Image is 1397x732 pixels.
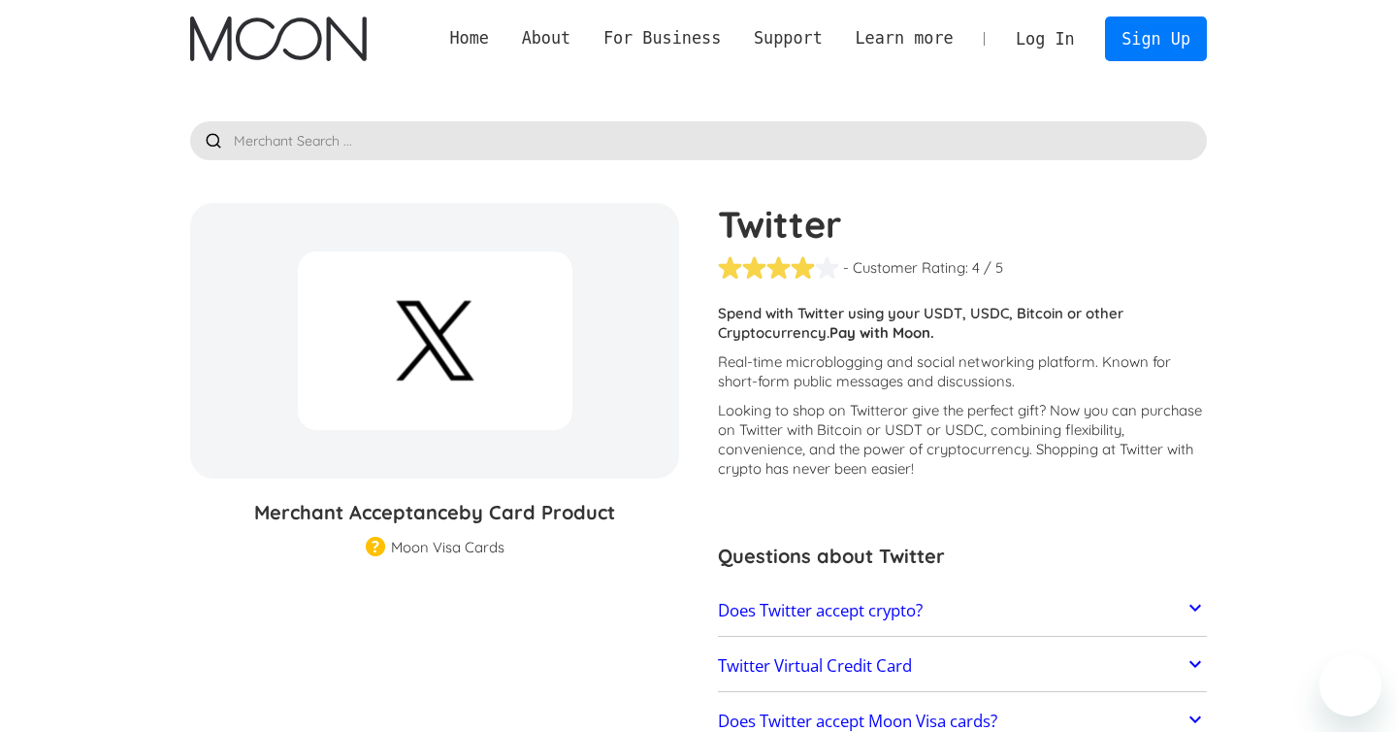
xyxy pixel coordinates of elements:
a: Log In [999,17,1090,60]
a: Home [434,26,505,50]
div: For Business [587,26,737,50]
h2: Does Twitter accept Moon Visa cards? [718,712,997,731]
h2: Does Twitter accept crypto? [718,601,923,620]
span: or give the perfect gift [893,401,1039,419]
div: Learn more [855,26,953,50]
h3: Questions about Twitter [718,542,1207,571]
div: - Customer Rating: [843,258,968,278]
div: 4 [972,258,980,278]
div: For Business [603,26,721,50]
div: Support [737,26,838,50]
h2: Twitter Virtual Credit Card [718,656,912,676]
div: About [505,26,587,50]
h3: Merchant Acceptance [190,498,679,527]
p: Looking to shop on Twitter ? Now you can purchase on Twitter with Bitcoin or USDT or USDC, combin... [718,401,1207,479]
iframe: Button to launch messaging window [1319,654,1381,716]
div: / 5 [984,258,1003,278]
a: home [190,17,366,61]
span: by Card Product [459,500,615,524]
p: Real-time microblogging and social networking platform. Known for short-form public messages and ... [718,352,1207,391]
input: Merchant Search ... [190,121,1207,160]
a: Does Twitter accept crypto? [718,590,1207,631]
a: Sign Up [1105,17,1206,60]
div: About [522,26,571,50]
div: Learn more [839,26,970,50]
div: Moon Visa Cards [391,538,504,557]
strong: Pay with Moon. [829,323,934,342]
p: Spend with Twitter using your USDT, USDC, Bitcoin or other Cryptocurrency. [718,304,1207,343]
img: Moon Logo [190,17,366,61]
div: Support [754,26,823,50]
h1: Twitter [718,203,1207,246]
a: Twitter Virtual Credit Card [718,646,1207,686]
